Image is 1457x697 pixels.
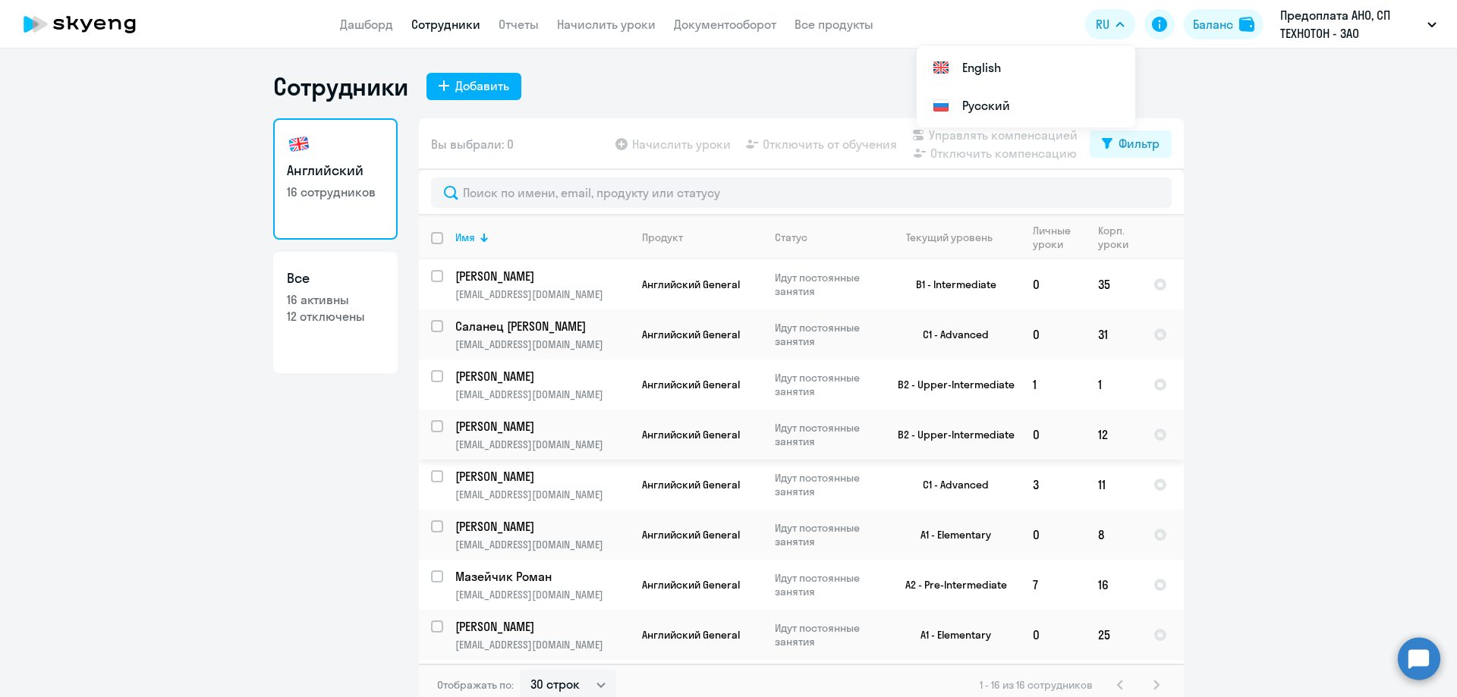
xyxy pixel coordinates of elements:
[1021,460,1086,510] td: 3
[287,291,384,308] p: 16 активны
[1086,610,1141,660] td: 25
[455,318,629,334] a: Саланец [PERSON_NAME]
[1085,9,1135,39] button: RU
[674,17,776,32] a: Документооборот
[1098,224,1128,251] div: Корп. уроки
[1021,610,1086,660] td: 0
[455,287,629,301] p: [EMAIL_ADDRESS][DOMAIN_NAME]
[642,231,683,244] div: Продукт
[455,568,629,585] a: Мазейчик Роман
[437,678,514,692] span: Отображать по:
[455,368,627,385] p: [PERSON_NAME]
[273,118,398,240] a: Английский16 сотрудников
[1086,510,1141,560] td: 8
[1184,9,1263,39] button: Балансbalance
[287,161,384,181] h3: Английский
[1086,259,1141,309] td: 35
[775,421,879,448] p: Идут постоянные занятия
[455,568,627,585] p: Мазейчик Роман
[455,418,627,435] p: [PERSON_NAME]
[287,308,384,325] p: 12 отключены
[880,359,1021,410] td: B2 - Upper-Intermediate
[455,518,629,535] a: [PERSON_NAME]
[775,471,879,498] p: Идут постоянные занятия
[642,628,740,642] span: Английский General
[455,468,627,485] p: [PERSON_NAME]
[455,318,627,334] p: Саланец [PERSON_NAME]
[426,73,521,100] button: Добавить
[642,231,762,244] div: Продукт
[775,571,879,598] p: Идут постоянные занятия
[1239,17,1254,32] img: balance
[795,17,873,32] a: Все продукты
[775,621,879,648] p: Идут постоянные занятия
[775,231,879,244] div: Статус
[455,231,475,244] div: Имя
[455,588,629,601] p: [EMAIL_ADDRESS][DOMAIN_NAME]
[1021,510,1086,560] td: 0
[1096,15,1109,33] span: RU
[980,678,1093,692] span: 1 - 16 из 16 сотрудников
[455,268,627,284] p: [PERSON_NAME]
[1033,224,1085,251] div: Личные уроки
[880,410,1021,460] td: B2 - Upper-Intermediate
[273,252,398,373] a: Все16 активны12 отключены
[455,468,629,485] a: [PERSON_NAME]
[1280,6,1421,42] p: Предоплата АНО, СП ТЕХНОТОН - ЗАО
[642,578,740,592] span: Английский General
[431,177,1172,208] input: Поиск по имени, email, продукту или статусу
[642,428,740,441] span: Английский General
[775,271,879,298] p: Идут постоянные занятия
[1021,309,1086,359] td: 0
[1086,560,1141,610] td: 16
[455,518,627,535] p: [PERSON_NAME]
[1090,130,1172,158] button: Фильтр
[287,184,384,200] p: 16 сотрудников
[287,268,384,288] h3: Все
[411,17,480,32] a: Сотрудники
[1098,224,1141,251] div: Корп. уроки
[455,388,629,401] p: [EMAIL_ADDRESS][DOMAIN_NAME]
[1021,359,1086,410] td: 1
[642,478,740,491] span: Английский General
[1193,15,1233,33] div: Баланс
[455,618,627,635] p: [PERSON_NAME]
[880,460,1021,510] td: C1 - Advanced
[1086,460,1141,510] td: 11
[455,618,629,635] a: [PERSON_NAME]
[455,488,629,501] p: [EMAIL_ADDRESS][DOMAIN_NAME]
[1086,309,1141,359] td: 31
[880,610,1021,660] td: A1 - Elementary
[642,378,740,391] span: Английский General
[1033,224,1072,251] div: Личные уроки
[455,368,629,385] a: [PERSON_NAME]
[932,58,950,77] img: English
[455,638,629,651] p: [EMAIL_ADDRESS][DOMAIN_NAME]
[1021,560,1086,610] td: 7
[1086,410,1141,460] td: 12
[431,135,514,153] span: Вы выбрали: 0
[880,560,1021,610] td: A2 - Pre-Intermediate
[880,510,1021,560] td: A1 - Elementary
[932,96,950,115] img: Русский
[1021,410,1086,460] td: 0
[775,321,879,348] p: Идут постоянные занятия
[273,71,408,102] h1: Сотрудники
[455,77,509,95] div: Добавить
[906,231,993,244] div: Текущий уровень
[642,528,740,542] span: Английский General
[1273,6,1444,42] button: Предоплата АНО, СП ТЕХНОТОН - ЗАО
[892,231,1020,244] div: Текущий уровень
[880,309,1021,359] td: C1 - Advanced
[775,231,807,244] div: Статус
[642,278,740,291] span: Английский General
[557,17,656,32] a: Начислить уроки
[455,418,629,435] a: [PERSON_NAME]
[499,17,539,32] a: Отчеты
[340,17,393,32] a: Дашборд
[917,46,1135,127] ul: RU
[642,328,740,341] span: Английский General
[775,521,879,548] p: Идут постоянные занятия
[455,268,629,284] a: [PERSON_NAME]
